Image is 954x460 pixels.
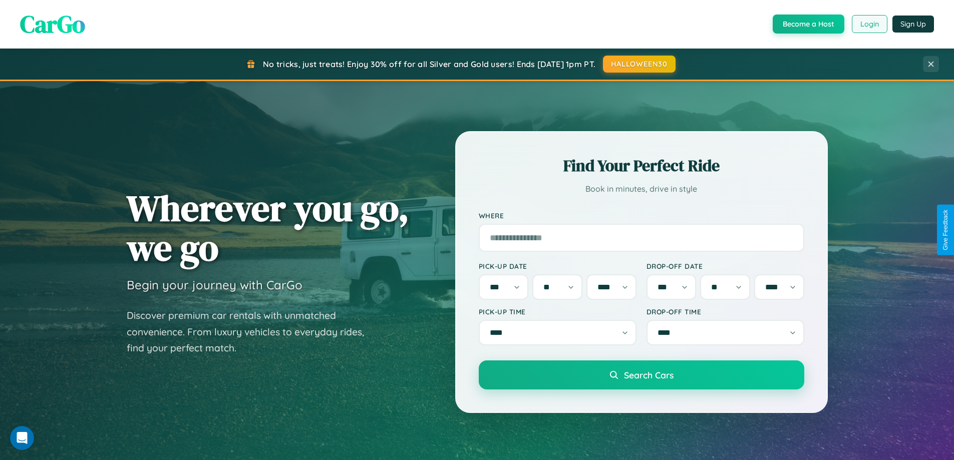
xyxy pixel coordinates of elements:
[942,210,949,250] div: Give Feedback
[479,262,637,270] label: Pick-up Date
[127,307,377,356] p: Discover premium car rentals with unmatched convenience. From luxury vehicles to everyday rides, ...
[479,182,804,196] p: Book in minutes, drive in style
[647,307,804,316] label: Drop-off Time
[479,307,637,316] label: Pick-up Time
[892,16,934,33] button: Sign Up
[479,155,804,177] h2: Find Your Perfect Ride
[479,360,804,389] button: Search Cars
[479,211,804,220] label: Where
[624,369,674,380] span: Search Cars
[852,15,887,33] button: Login
[263,59,595,69] span: No tricks, just treats! Enjoy 30% off for all Silver and Gold users! Ends [DATE] 1pm PT.
[10,426,34,450] iframe: Intercom live chat
[773,15,844,34] button: Become a Host
[20,8,85,41] span: CarGo
[127,188,409,267] h1: Wherever you go, we go
[647,262,804,270] label: Drop-off Date
[603,56,676,73] button: HALLOWEEN30
[127,277,302,292] h3: Begin your journey with CarGo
